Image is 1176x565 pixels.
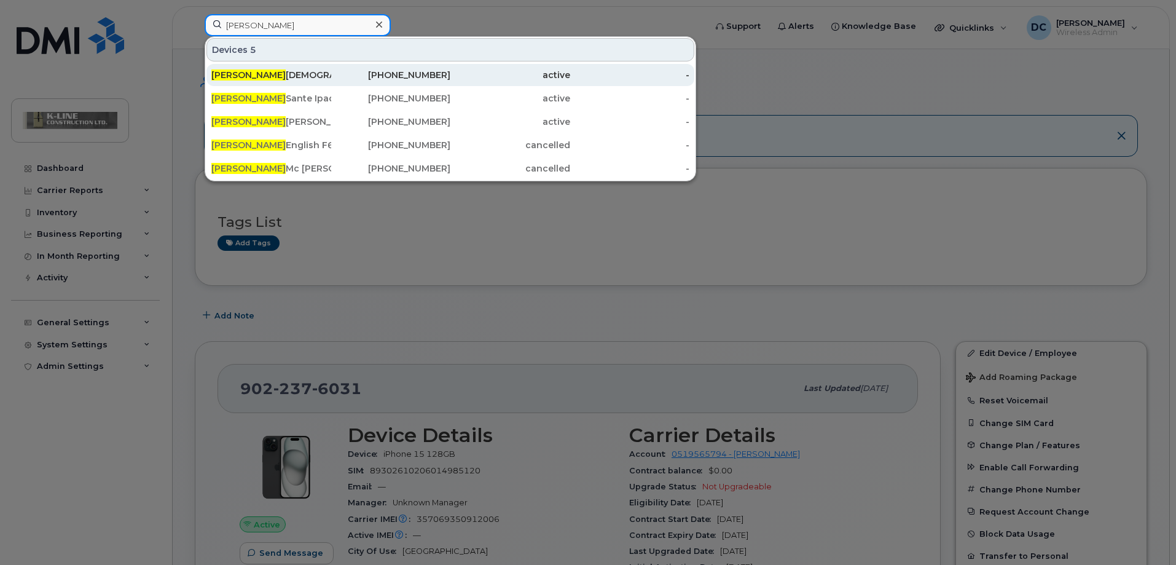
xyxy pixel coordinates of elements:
[450,139,570,151] div: cancelled
[206,157,694,180] a: [PERSON_NAME]Mc [PERSON_NAME] I Pad[PHONE_NUMBER]cancelled-
[206,87,694,109] a: [PERSON_NAME]Sante Ipad K Line[PHONE_NUMBER]active-
[331,162,451,175] div: [PHONE_NUMBER]
[211,140,286,151] span: [PERSON_NAME]
[450,69,570,81] div: active
[331,139,451,151] div: [PHONE_NUMBER]
[570,92,690,105] div: -
[206,134,694,156] a: [PERSON_NAME]English F6 Networks[PHONE_NUMBER]cancelled-
[211,92,331,105] div: Sante Ipad K Line
[450,162,570,175] div: cancelled
[250,44,256,56] span: 5
[450,92,570,105] div: active
[570,116,690,128] div: -
[211,69,331,81] div: [DEMOGRAPHIC_DATA]
[331,69,451,81] div: [PHONE_NUMBER]
[211,139,331,151] div: English F6 Networks
[206,38,694,61] div: Devices
[570,162,690,175] div: -
[211,162,331,175] div: Mc [PERSON_NAME] I Pad
[211,116,286,127] span: [PERSON_NAME]
[211,116,331,128] div: [PERSON_NAME] iPad
[211,69,286,81] span: [PERSON_NAME]
[570,139,690,151] div: -
[206,111,694,133] a: [PERSON_NAME][PERSON_NAME] iPad[PHONE_NUMBER]active-
[211,93,286,104] span: [PERSON_NAME]
[331,116,451,128] div: [PHONE_NUMBER]
[570,69,690,81] div: -
[211,163,286,174] span: [PERSON_NAME]
[331,92,451,105] div: [PHONE_NUMBER]
[450,116,570,128] div: active
[206,64,694,86] a: [PERSON_NAME][DEMOGRAPHIC_DATA][PHONE_NUMBER]active-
